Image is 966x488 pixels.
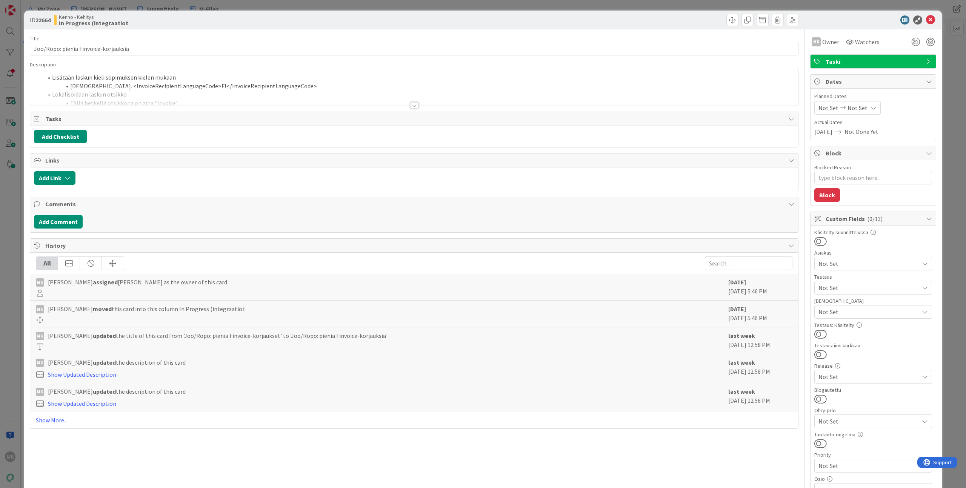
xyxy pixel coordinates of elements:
input: type card name here... [30,42,798,55]
a: Show Updated Description [48,371,116,378]
span: [PERSON_NAME] [PERSON_NAME] as the owner of this card [48,278,227,287]
span: [PERSON_NAME] the description of this card [48,358,186,367]
div: [DATE] 5:46 PM [728,304,792,323]
div: MK [36,359,44,367]
div: Testaustiimi kurkkaa [814,343,932,348]
b: updated [93,332,116,339]
button: Add Checklist [34,130,87,143]
div: Ohry-prio [814,408,932,413]
span: Not Set [848,103,868,112]
button: Block [814,188,840,202]
span: Owner [822,37,839,46]
span: History [45,241,784,250]
div: MK [36,278,44,287]
div: MK [36,305,44,313]
div: [DATE] 12:58 PM [728,331,792,350]
div: All [36,257,58,270]
div: Asiakas [814,250,932,255]
span: Not Set [818,307,919,316]
a: Show More... [36,416,792,425]
span: [PERSON_NAME] the description of this card [48,387,186,396]
span: [DATE] [814,127,832,136]
span: Comments [45,199,784,209]
span: Kenno - Kehitys [59,14,128,20]
div: Release [814,363,932,368]
li: Lisätään laskun kieli sopimuksen kielen mukaan [43,73,794,82]
button: Add Comment [34,215,83,229]
b: last week [728,332,755,339]
button: Add Link [34,171,75,185]
span: Not Set [818,259,919,268]
b: updated [93,388,116,395]
li: [DEMOGRAPHIC_DATA]. <InvoiceRecipientLanguageCode>FI</InvoiceRecipientLanguageCode> [43,82,794,91]
b: [DATE] [728,278,746,286]
b: [DATE] [728,305,746,313]
span: Watchers [855,37,880,46]
b: In Progress (integraatiot [59,20,128,26]
div: MK [36,332,44,340]
div: Osio [814,476,932,482]
div: Blogautettu [814,387,932,393]
div: Testaus [814,274,932,279]
span: Not Set [818,283,919,292]
span: Not Set [818,460,915,471]
a: Show Updated Description [48,400,116,407]
span: Not Set [818,103,838,112]
div: Käsitelty suunnittelussa [814,230,932,235]
span: Not Set [818,372,919,381]
span: Description [30,61,56,68]
div: Tuotanto-ongelma [814,432,932,437]
span: Not Set [818,416,915,427]
span: Not Done Yet [844,127,878,136]
b: last week [728,388,755,395]
b: last week [728,359,755,366]
span: [PERSON_NAME] the title of this card from 'Joo/Ropo: pieniä Finvoice-korjaukset' to 'Joo/Ropo: pi... [48,331,388,340]
div: [DATE] 12:56 PM [728,387,792,408]
span: ID [30,15,51,25]
span: Planned Dates [814,92,932,100]
span: Dates [826,77,922,86]
span: ( 0/13 ) [867,215,883,223]
b: 22664 [35,16,51,24]
span: Taski [826,57,922,66]
span: Block [826,149,922,158]
span: Links [45,156,784,165]
div: MK [812,37,821,46]
b: moved [93,305,112,313]
div: [DEMOGRAPHIC_DATA] [814,298,932,304]
div: Testaus: Käsitelty [814,322,932,328]
b: updated [93,359,116,366]
div: MK [36,388,44,396]
span: Tasks [45,114,784,123]
span: Actual Dates [814,118,932,126]
input: Search... [705,256,792,270]
span: [PERSON_NAME] this card into this column In Progress (integraatiot [48,304,245,313]
b: assigned [93,278,118,286]
div: [DATE] 12:58 PM [728,358,792,379]
label: Title [30,35,40,42]
span: Support [16,1,34,10]
label: Blocked Reason [814,164,851,171]
div: Priority [814,452,932,457]
div: [DATE] 5:46 PM [728,278,792,296]
span: Custom Fields [826,214,922,223]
